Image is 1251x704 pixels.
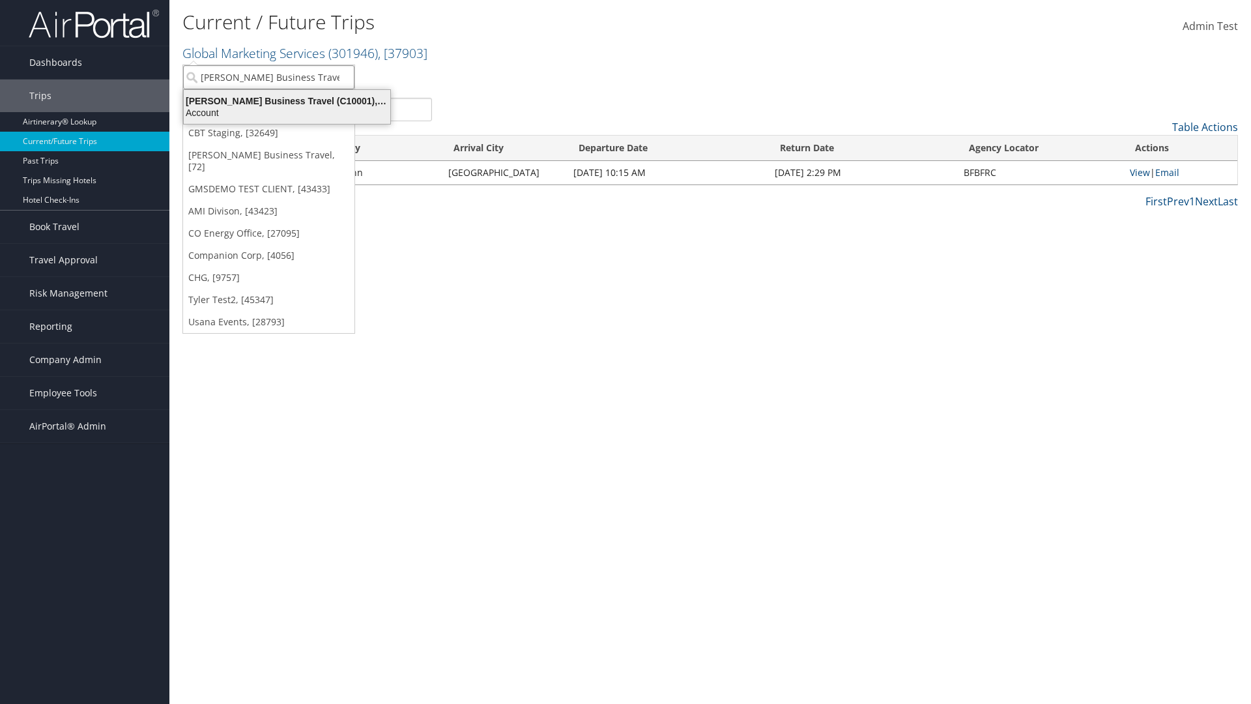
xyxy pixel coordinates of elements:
span: Book Travel [29,211,79,243]
a: AMI Divison, [43423] [183,200,354,222]
span: Dashboards [29,46,82,79]
a: Table Actions [1172,120,1238,134]
span: , [ 37903 ] [378,44,427,62]
a: 1 [1189,194,1195,209]
span: Risk Management [29,277,108,310]
span: Reporting [29,310,72,343]
td: [GEOGRAPHIC_DATA] [442,161,567,184]
span: Employee Tools [29,377,97,409]
td: BFBFRC [957,161,1123,184]
a: Prev [1167,194,1189,209]
td: [DATE] 10:15 AM [567,161,768,184]
a: CBT Staging, [32649] [183,122,354,144]
h1: Current / Future Trips [182,8,886,36]
a: View [1130,166,1150,179]
td: | [1123,161,1237,184]
th: Departure City: activate to sort column ascending [283,136,441,161]
span: Travel Approval [29,244,98,276]
a: GMSDEMO TEST CLIENT, [43433] [183,178,354,200]
p: Filter: [182,68,886,85]
th: Arrival City: activate to sort column ascending [442,136,567,161]
a: Usana Events, [28793] [183,311,354,333]
img: airportal-logo.png [29,8,159,39]
div: [PERSON_NAME] Business Travel (C10001), [72] [176,95,398,107]
a: Tyler Test2, [45347] [183,289,354,311]
a: Companion Corp, [4056] [183,244,354,267]
a: Last [1218,194,1238,209]
th: Actions [1123,136,1237,161]
span: AirPortal® Admin [29,410,106,443]
td: [DATE] 2:29 PM [768,161,957,184]
div: Account [176,107,398,119]
a: Next [1195,194,1218,209]
a: Global Marketing Services [182,44,427,62]
span: ( 301946 ) [328,44,378,62]
td: [US_STATE] Penn [283,161,441,184]
a: First [1145,194,1167,209]
th: Return Date: activate to sort column ascending [768,136,957,161]
a: CHG, [9757] [183,267,354,289]
a: Admin Test [1183,7,1238,47]
th: Agency Locator: activate to sort column ascending [957,136,1123,161]
span: Admin Test [1183,19,1238,33]
a: [PERSON_NAME] Business Travel, [72] [183,144,354,178]
input: Search Accounts [183,65,354,89]
a: Email [1155,166,1179,179]
span: Trips [29,80,51,112]
th: Departure Date: activate to sort column descending [567,136,768,161]
span: Company Admin [29,344,102,376]
a: CO Energy Office, [27095] [183,222,354,244]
